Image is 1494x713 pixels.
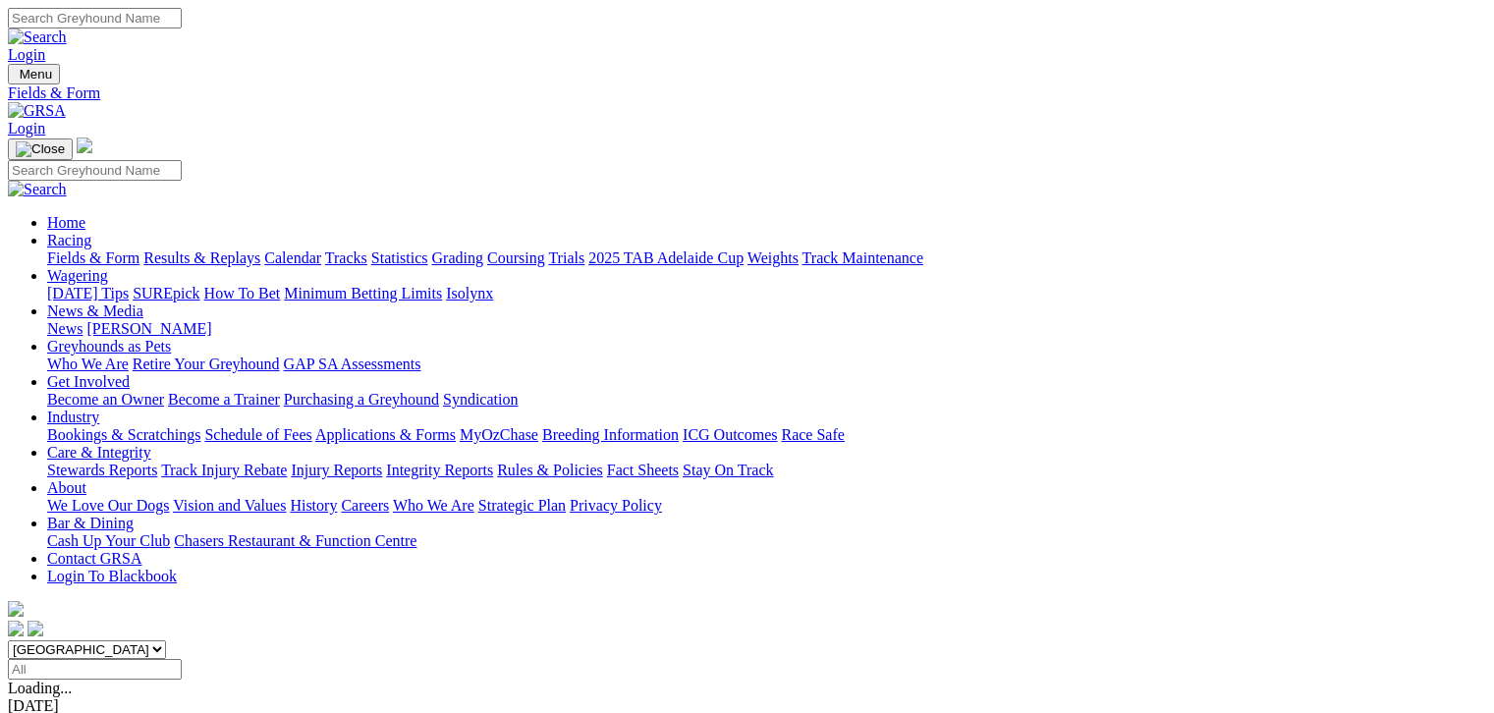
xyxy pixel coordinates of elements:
a: Cash Up Your Club [47,532,170,549]
a: 2025 TAB Adelaide Cup [588,249,744,266]
a: Who We Are [393,497,474,514]
a: Bookings & Scratchings [47,426,200,443]
a: Syndication [443,391,518,408]
a: History [290,497,337,514]
a: Become a Trainer [168,391,280,408]
a: Stay On Track [683,462,773,478]
span: Menu [20,67,52,82]
div: Greyhounds as Pets [47,356,1486,373]
img: logo-grsa-white.png [8,601,24,617]
a: Careers [341,497,389,514]
a: News & Media [47,302,143,319]
a: GAP SA Assessments [284,356,421,372]
a: Calendar [264,249,321,266]
a: Minimum Betting Limits [284,285,442,302]
a: Trials [548,249,584,266]
a: Breeding Information [542,426,679,443]
div: About [47,497,1486,515]
a: Fact Sheets [607,462,679,478]
a: MyOzChase [460,426,538,443]
div: News & Media [47,320,1486,338]
a: Coursing [487,249,545,266]
div: Wagering [47,285,1486,302]
a: How To Bet [204,285,281,302]
img: Search [8,28,67,46]
img: facebook.svg [8,621,24,636]
input: Search [8,160,182,181]
img: twitter.svg [28,621,43,636]
div: Industry [47,426,1486,444]
a: Strategic Plan [478,497,566,514]
img: GRSA [8,102,66,120]
div: Racing [47,249,1486,267]
a: Grading [432,249,483,266]
a: Tracks [325,249,367,266]
a: Vision and Values [173,497,286,514]
a: Wagering [47,267,108,284]
a: Who We Are [47,356,129,372]
a: Rules & Policies [497,462,603,478]
a: About [47,479,86,496]
a: SUREpick [133,285,199,302]
div: Care & Integrity [47,462,1486,479]
a: Racing [47,232,91,248]
a: Bar & Dining [47,515,134,531]
a: Chasers Restaurant & Function Centre [174,532,416,549]
a: Industry [47,409,99,425]
input: Select date [8,659,182,680]
a: Become an Owner [47,391,164,408]
button: Toggle navigation [8,138,73,160]
a: Applications & Forms [315,426,456,443]
div: Get Involved [47,391,1486,409]
a: Privacy Policy [570,497,662,514]
img: Close [16,141,65,157]
a: Weights [747,249,799,266]
a: Contact GRSA [47,550,141,567]
a: Schedule of Fees [204,426,311,443]
a: Injury Reports [291,462,382,478]
span: Loading... [8,680,72,696]
a: Get Involved [47,373,130,390]
a: We Love Our Dogs [47,497,169,514]
a: Login To Blackbook [47,568,177,584]
a: [DATE] Tips [47,285,129,302]
a: Results & Replays [143,249,260,266]
a: Fields & Form [47,249,139,266]
div: Bar & Dining [47,532,1486,550]
a: Care & Integrity [47,444,151,461]
a: Retire Your Greyhound [133,356,280,372]
button: Toggle navigation [8,64,60,84]
a: Track Maintenance [802,249,923,266]
input: Search [8,8,182,28]
a: Greyhounds as Pets [47,338,171,355]
a: Fields & Form [8,84,1486,102]
a: Login [8,46,45,63]
a: Login [8,120,45,137]
a: Home [47,214,85,231]
a: Track Injury Rebate [161,462,287,478]
img: Search [8,181,67,198]
a: Statistics [371,249,428,266]
a: Integrity Reports [386,462,493,478]
a: Purchasing a Greyhound [284,391,439,408]
a: Race Safe [781,426,844,443]
a: [PERSON_NAME] [86,320,211,337]
a: Isolynx [446,285,493,302]
a: ICG Outcomes [683,426,777,443]
a: News [47,320,83,337]
a: Stewards Reports [47,462,157,478]
img: logo-grsa-white.png [77,137,92,153]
